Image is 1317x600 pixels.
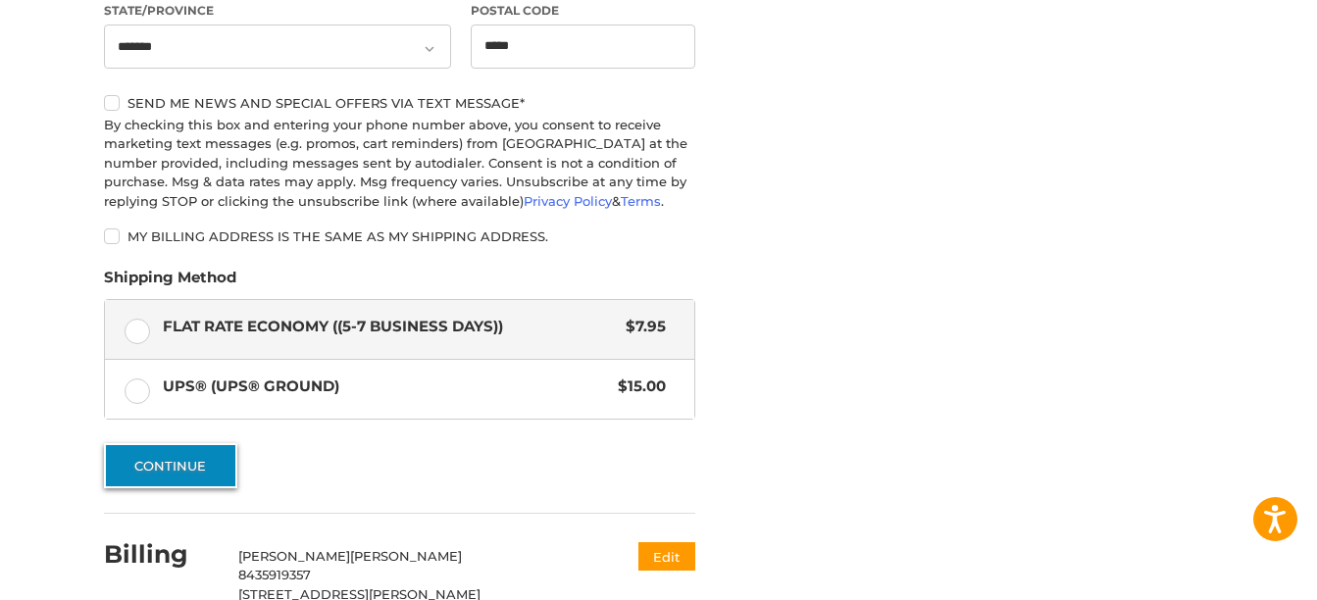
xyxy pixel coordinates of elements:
[163,375,609,398] span: UPS® (UPS® Ground)
[638,542,695,571] button: Edit
[608,375,666,398] span: $15.00
[238,548,350,564] span: [PERSON_NAME]
[350,548,462,564] span: [PERSON_NAME]
[104,116,695,212] div: By checking this box and entering your phone number above, you consent to receive marketing text ...
[104,2,451,20] label: State/Province
[104,443,237,488] button: Continue
[104,95,695,111] label: Send me news and special offers via text message*
[238,567,311,582] span: 8435919357
[616,316,666,338] span: $7.95
[524,193,612,209] a: Privacy Policy
[104,228,695,244] label: My billing address is the same as my shipping address.
[621,193,661,209] a: Terms
[104,267,236,298] legend: Shipping Method
[471,2,696,20] label: Postal Code
[104,539,219,570] h2: Billing
[163,316,617,338] span: Flat Rate Economy ((5-7 Business Days))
